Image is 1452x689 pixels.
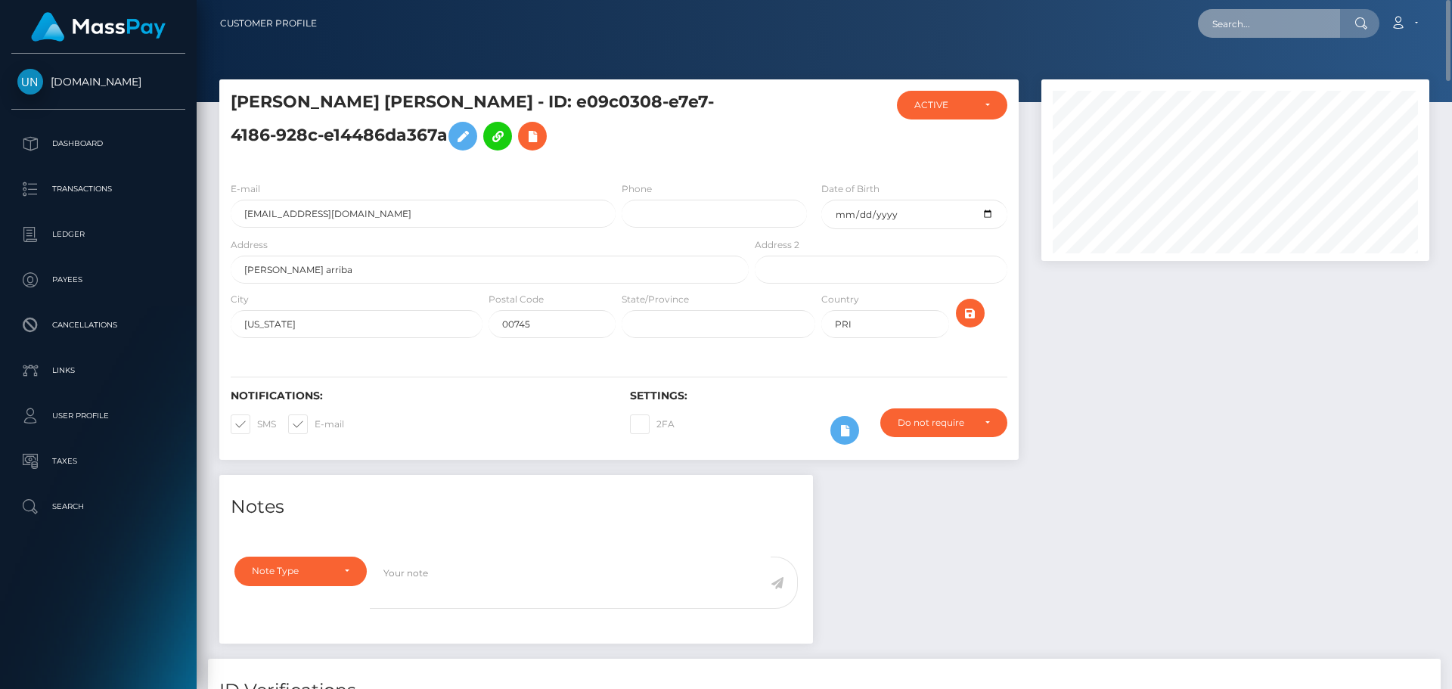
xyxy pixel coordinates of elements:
p: Links [17,359,179,382]
div: Note Type [252,565,332,577]
label: Date of Birth [821,182,880,196]
a: Customer Profile [220,8,317,39]
p: Cancellations [17,314,179,337]
span: [DOMAIN_NAME] [11,75,185,88]
p: Transactions [17,178,179,200]
a: Payees [11,261,185,299]
div: ACTIVE [914,99,973,111]
label: State/Province [622,293,689,306]
a: Dashboard [11,125,185,163]
img: Unlockt.me [17,69,43,95]
a: User Profile [11,397,185,435]
p: User Profile [17,405,179,427]
a: Cancellations [11,306,185,344]
label: Address 2 [755,238,799,252]
a: Transactions [11,170,185,208]
label: Country [821,293,859,306]
a: Links [11,352,185,390]
a: Search [11,488,185,526]
button: ACTIVE [897,91,1007,119]
a: Ledger [11,216,185,253]
div: Do not require [898,417,973,429]
h6: Settings: [630,390,1007,402]
input: Search... [1198,9,1340,38]
label: Postal Code [489,293,544,306]
label: E-mail [288,414,344,434]
label: Address [231,238,268,252]
label: Phone [622,182,652,196]
p: Taxes [17,450,179,473]
p: Dashboard [17,132,179,155]
a: Taxes [11,442,185,480]
label: E-mail [231,182,260,196]
p: Search [17,495,179,518]
h6: Notifications: [231,390,607,402]
p: Payees [17,268,179,291]
h5: [PERSON_NAME] [PERSON_NAME] - ID: e09c0308-e7e7-4186-928c-e14486da367a [231,91,740,158]
img: MassPay Logo [31,12,166,42]
label: 2FA [630,414,675,434]
button: Note Type [234,557,367,585]
h4: Notes [231,494,802,520]
button: Do not require [880,408,1007,437]
label: SMS [231,414,276,434]
p: Ledger [17,223,179,246]
label: City [231,293,249,306]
